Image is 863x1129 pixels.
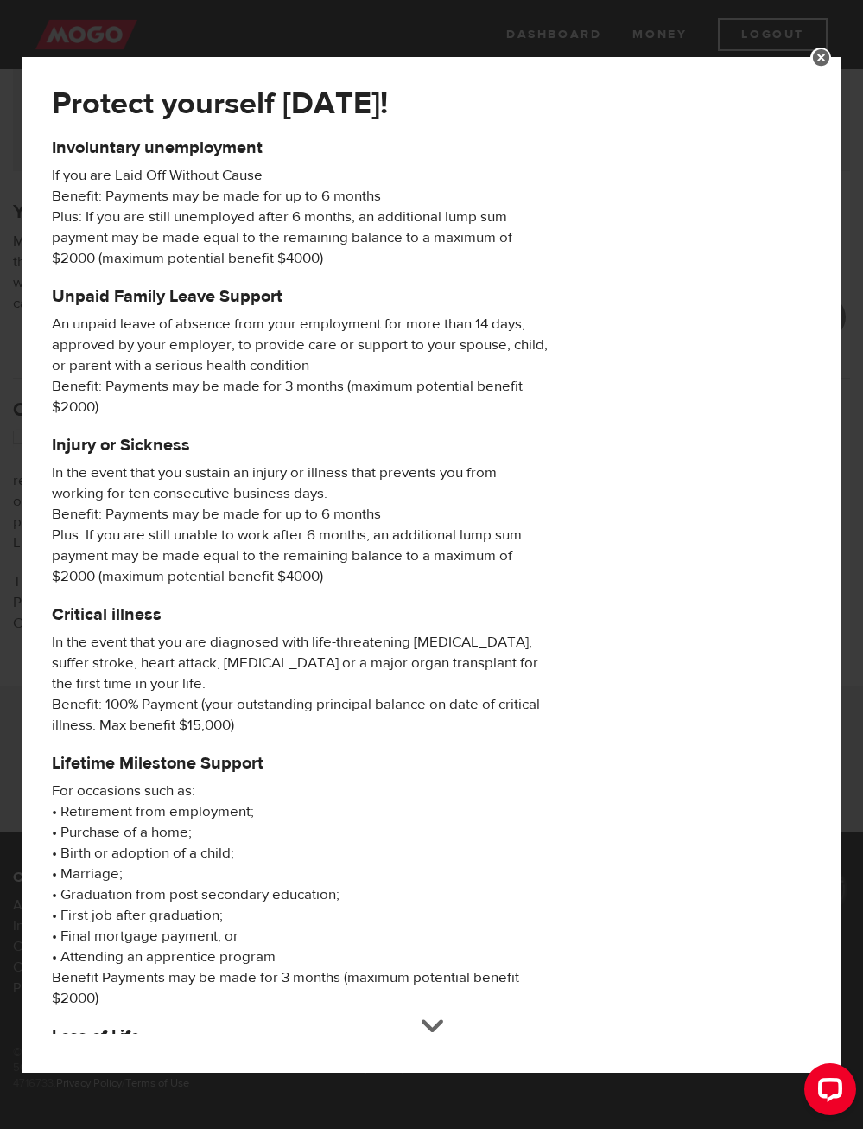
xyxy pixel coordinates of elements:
[52,165,549,269] span: If you are Laid Off Without Cause Benefit: Payments may be made for up to 6 months Plus: If you a...
[52,435,549,456] h5: Injury or Sickness
[52,137,549,158] h5: Involuntary unemployment
[52,781,549,801] span: For occasions such as:
[52,632,549,736] span: In the event that you are diagnosed with life-threatening [MEDICAL_DATA], suffer stroke, heart at...
[790,1056,863,1129] iframe: LiveChat chat widget
[52,462,549,587] span: In the event that you sustain an injury or illness that prevents you from working for ten consecu...
[52,286,549,307] h5: Unpaid Family Leave Support
[52,753,549,774] h5: Lifetime Milestone Support
[52,86,746,122] h2: Protect yourself [DATE]!
[52,781,549,1009] p: • Retirement from employment; • Purchase of a home; • Birth or adoption of a child; • Marriage; •...
[52,604,549,625] h5: Critical illness
[52,314,549,418] span: An unpaid leave of absence from your employment for more than 14 days, approved by your employer,...
[52,1026,549,1047] h5: Loss of Life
